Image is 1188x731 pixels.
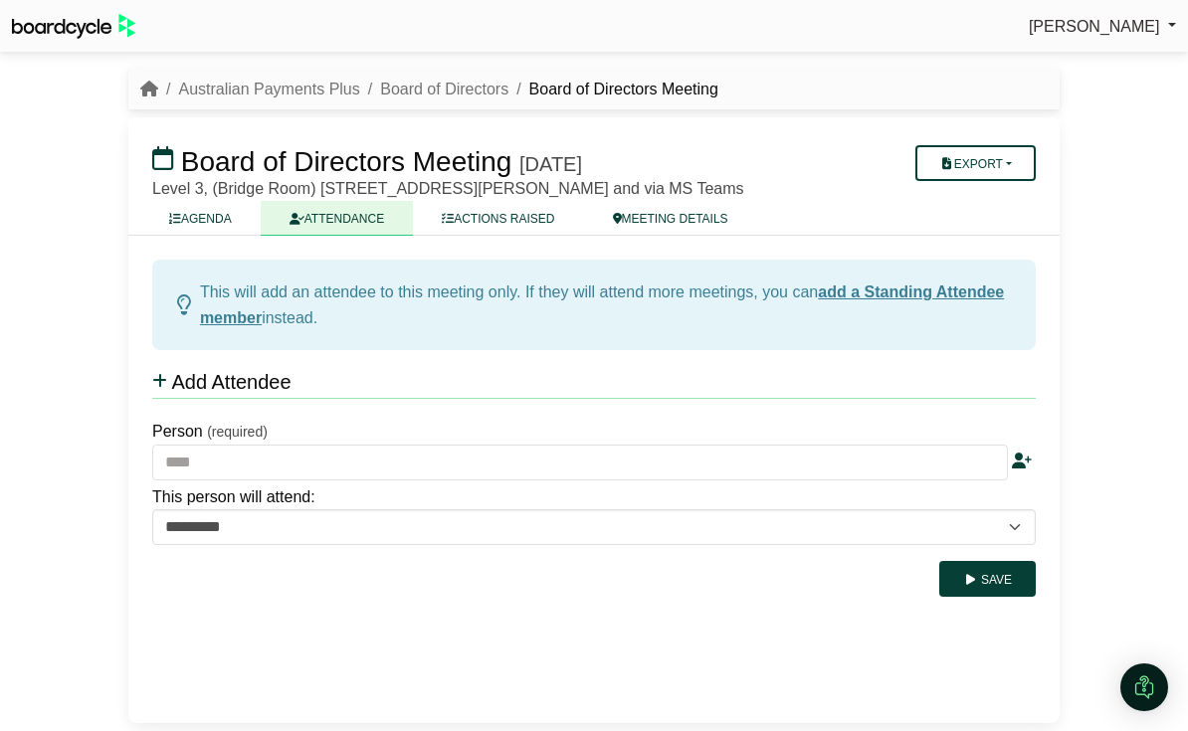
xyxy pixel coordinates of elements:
a: ACTIONS RAISED [413,201,583,236]
small: (required) [207,424,268,440]
label: Person [152,419,203,445]
span: Board of Directors Meeting [181,146,511,177]
a: Board of Directors [380,81,508,97]
div: This will add an attendee to this meeting only. If they will attend more meetings, you can instead. [200,279,1012,330]
span: Level 3, (Bridge Room) [STREET_ADDRESS][PERSON_NAME] and via MS Teams [152,180,744,197]
label: This person will attend: [152,484,315,510]
span: Add Attendee [171,371,291,393]
a: Australian Payments Plus [178,81,359,97]
button: Save [939,561,1036,597]
nav: breadcrumb [140,77,718,102]
a: add a Standing Attendee member [200,283,1004,326]
span: [PERSON_NAME] [1029,18,1160,35]
div: Open Intercom Messenger [1120,663,1168,711]
li: Board of Directors Meeting [508,77,718,102]
button: Export [915,145,1036,181]
div: Add a new person [1012,449,1032,474]
a: AGENDA [140,201,261,236]
img: BoardcycleBlackGreen-aaafeed430059cb809a45853b8cf6d952af9d84e6e89e1f1685b34bfd5cb7d64.svg [12,14,135,39]
div: [DATE] [519,152,582,176]
a: MEETING DETAILS [584,201,757,236]
a: [PERSON_NAME] [1029,14,1176,40]
a: ATTENDANCE [261,201,413,236]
